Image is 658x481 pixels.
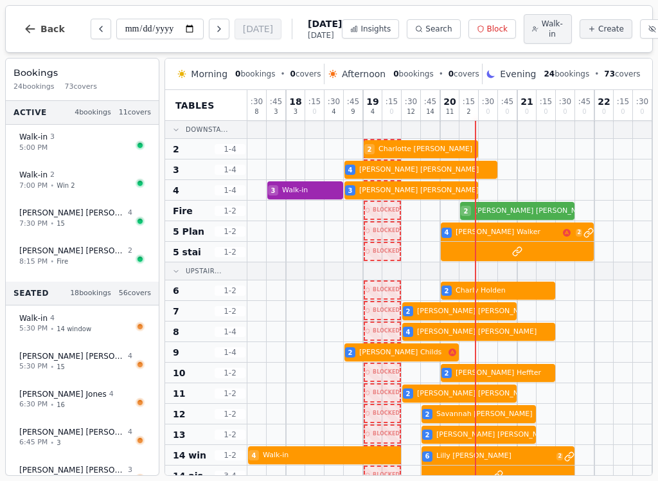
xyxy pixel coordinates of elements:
[215,347,245,358] span: 1 - 4
[57,324,91,334] span: 14 window
[360,24,391,34] span: Insights
[425,451,430,461] span: 6
[235,19,281,39] button: [DATE]
[636,98,648,105] span: : 30
[456,368,555,379] span: [PERSON_NAME] Heffter
[173,284,179,297] span: 6
[57,362,65,372] span: 15
[342,19,399,39] button: Insights
[19,351,125,361] span: [PERSON_NAME] [PERSON_NAME]
[186,266,222,276] span: Upstair...
[544,109,547,115] span: 0
[173,325,179,338] span: 8
[563,229,571,237] svg: Allergens: Gluten, Nuts
[128,427,132,438] span: 4
[173,305,179,318] span: 7
[13,66,151,79] h3: Bookings
[215,450,245,460] span: 1 - 2
[417,306,537,317] span: [PERSON_NAME] [PERSON_NAME]
[50,170,55,181] span: 2
[468,19,516,39] button: Block
[57,257,68,266] span: Fire
[389,109,393,115] span: 0
[128,351,132,362] span: 4
[436,409,536,420] span: Savannah [PERSON_NAME]
[640,109,644,115] span: 0
[173,204,193,217] span: Fire
[582,109,586,115] span: 0
[280,69,285,79] span: •
[544,69,589,79] span: bookings
[13,107,47,118] span: Active
[173,246,201,259] span: 5 stai
[289,97,301,106] span: 18
[11,306,154,341] button: Walk-in 45:30 PM•14 window
[235,69,240,78] span: 0
[173,225,204,238] span: 5 Plan
[308,30,342,41] span: [DATE]
[463,98,475,105] span: : 15
[57,400,65,410] span: 16
[467,109,470,115] span: 2
[13,288,49,298] span: Seated
[215,430,245,440] span: 1 - 2
[308,98,321,105] span: : 15
[128,208,132,219] span: 4
[75,107,111,118] span: 4 bookings
[50,400,54,410] span: •
[19,143,48,154] span: 5:00 PM
[254,109,258,115] span: 8
[580,19,632,39] button: Create
[11,382,154,417] button: [PERSON_NAME] Jones46:30 PM•16
[487,24,508,34] span: Block
[50,324,54,334] span: •
[19,132,48,142] span: Walk-in
[425,24,452,34] span: Search
[215,388,245,399] span: 1 - 2
[19,465,125,475] span: [PERSON_NAME] [PERSON_NAME]
[11,201,154,236] button: [PERSON_NAME] [PERSON_NAME]47:30 PM•15
[449,69,479,79] span: covers
[19,219,48,230] span: 7:30 PM
[109,389,114,400] span: 4
[371,109,375,115] span: 4
[482,98,494,105] span: : 30
[215,206,245,216] span: 1 - 2
[186,125,228,134] span: Downsta...
[19,437,48,448] span: 6:45 PM
[594,69,599,79] span: •
[456,227,560,238] span: [PERSON_NAME] Walker
[559,98,571,105] span: : 30
[19,257,48,268] span: 8:15 PM
[290,69,296,78] span: 0
[11,125,154,160] button: Walk-in 35:00 PM
[439,69,443,79] span: •
[50,181,54,190] span: •
[556,453,563,460] span: 2
[520,97,533,106] span: 21
[173,184,179,197] span: 4
[425,430,430,440] span: 2
[19,399,48,410] span: 6:30 PM
[604,69,640,79] span: covers
[215,247,245,257] span: 1 - 2
[347,98,359,105] span: : 45
[252,451,256,460] span: 4
[173,428,185,441] span: 13
[449,69,454,78] span: 0
[50,257,54,266] span: •
[290,69,321,79] span: covers
[426,109,434,115] span: 14
[128,246,132,257] span: 2
[13,82,55,93] span: 24 bookings
[443,97,456,106] span: 20
[598,97,610,106] span: 22
[57,219,65,228] span: 15
[541,19,564,39] span: Walk-in
[359,165,497,176] span: [PERSON_NAME] [PERSON_NAME]
[175,99,215,112] span: Tables
[348,165,353,175] span: 4
[486,109,490,115] span: 0
[57,438,60,448] span: 3
[215,409,245,419] span: 1 - 2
